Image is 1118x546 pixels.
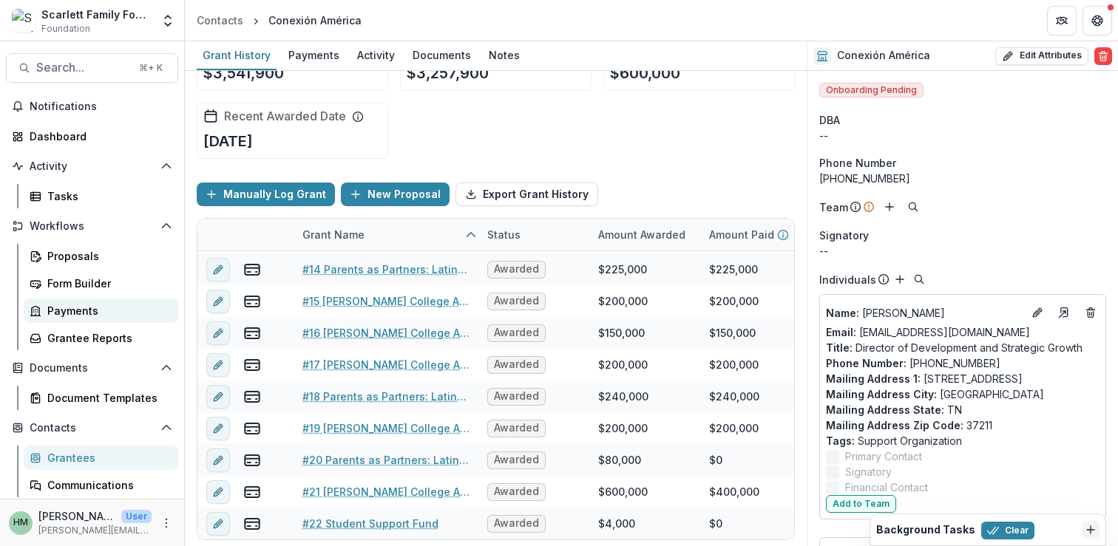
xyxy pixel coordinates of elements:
[598,357,648,372] div: $200,000
[709,452,722,468] div: $0
[1094,47,1112,65] button: Delete
[826,402,1100,417] p: TN
[6,154,178,178] button: Open Activity
[38,524,152,537] p: [PERSON_NAME][EMAIL_ADDRESS][DOMAIN_NAME]
[24,298,178,323] a: Payments
[47,276,166,291] div: Form Builder
[904,198,922,216] button: Search
[494,327,539,339] span: Awarded
[341,182,450,206] button: New Proposal
[494,390,539,403] span: Awarded
[589,219,700,250] div: Amount Awarded
[910,270,928,288] button: Search
[709,262,758,277] div: $225,000
[819,112,840,128] span: DBA
[876,524,975,536] h2: Background Tasks
[302,484,470,499] a: #21 [PERSON_NAME] College Access and Success Program (3-yr)
[243,388,261,406] button: view-payments
[30,129,166,144] div: Dashboard
[709,227,774,242] p: Amount Paid
[826,386,1100,402] p: [GEOGRAPHIC_DATA]
[826,371,1100,386] p: [STREET_ADDRESS]
[598,516,635,531] div: $4,000
[224,109,346,123] h2: Recent Awarded Date
[206,258,230,281] button: edit
[47,303,166,318] div: Payments
[206,480,230,504] button: edit
[30,362,155,375] span: Documents
[709,484,759,499] div: $400,000
[826,357,907,369] span: Phone Number :
[24,271,178,296] a: Form Builder
[294,219,478,250] div: Grant Name
[826,341,853,354] span: Title :
[819,199,848,215] p: Team
[282,44,345,66] div: Payments
[1082,304,1100,321] button: Deletes
[826,340,1100,355] p: Director of Development and Strategic Growth
[243,420,261,437] button: view-payments
[6,95,178,118] button: Notifications
[47,330,166,346] div: Grantee Reports
[407,62,489,84] p: $3,257,900
[38,508,115,524] p: [PERSON_NAME]
[598,293,648,309] div: $200,000
[826,307,859,319] span: Name :
[191,10,249,31] a: Contacts
[197,182,335,206] button: Manually Log Grant
[819,171,1106,186] div: [PHONE_NUMBER]
[819,128,1106,143] div: --
[826,433,1100,448] p: Support Organization
[819,272,876,287] p: Individuals
[478,219,589,250] div: Status
[203,62,284,84] p: $3,541,900
[494,454,539,466] span: Awarded
[157,6,178,35] button: Open entity switcher
[709,325,756,341] div: $150,000
[30,160,155,173] span: Activity
[826,326,856,338] span: Email:
[598,484,648,499] div: $600,000
[709,357,759,372] div: $200,000
[30,100,172,113] span: Notifications
[455,182,598,206] button: Export Grant History
[24,184,178,208] a: Tasks
[709,389,759,404] div: $240,000
[36,61,130,75] span: Search...
[191,10,367,31] nav: breadcrumb
[206,321,230,345] button: edit
[302,357,470,372] a: #17 [PERSON_NAME] College Access and Success Program
[494,263,539,276] span: Awarded
[826,403,944,416] span: Mailing Address State :
[206,353,230,377] button: edit
[819,228,869,243] span: Signatory
[157,514,175,532] button: More
[24,244,178,268] a: Proposals
[243,356,261,374] button: view-payments
[197,44,277,66] div: Grant History
[494,358,539,371] span: Awarded
[826,434,855,447] span: Tags :
[206,512,230,536] button: edit
[826,372,921,385] span: Mailing Address 1 :
[1047,6,1077,35] button: Partners
[826,305,1023,321] a: Name: [PERSON_NAME]
[837,50,930,62] h2: Conexión América
[483,44,526,66] div: Notes
[700,219,811,250] div: Amount Paid
[282,41,345,70] a: Payments
[826,355,1100,371] p: [PHONE_NUMBER]
[30,422,155,434] span: Contacts
[881,198,898,216] button: Add
[610,62,680,84] p: $600,000
[494,295,539,307] span: Awarded
[598,262,647,277] div: $225,000
[826,419,963,431] span: Mailing Address Zip Code :
[13,518,28,528] div: Haley Miller
[845,448,922,464] span: Primary Contact
[407,44,477,66] div: Documents
[243,515,261,533] button: view-payments
[206,290,230,313] button: edit
[6,214,178,238] button: Open Workflows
